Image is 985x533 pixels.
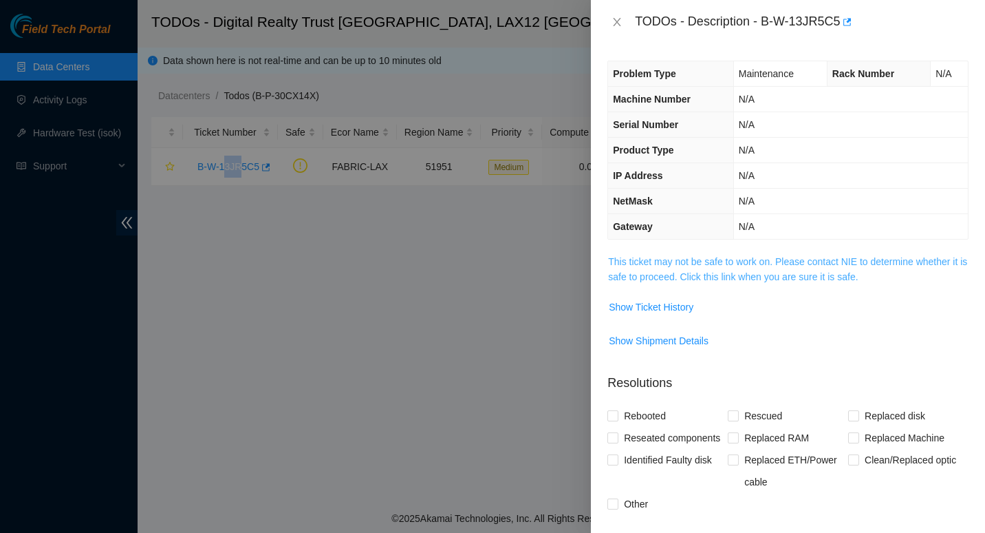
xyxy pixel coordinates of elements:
span: Problem Type [613,68,676,79]
span: N/A [739,221,755,232]
span: Rack Number [832,68,894,79]
span: Gateway [613,221,653,232]
span: N/A [739,94,755,105]
span: N/A [739,196,755,207]
span: close [611,17,623,28]
span: Maintenance [739,68,794,79]
span: N/A [739,170,755,181]
span: Other [618,493,653,515]
span: N/A [935,68,951,79]
span: Identified Faulty disk [618,449,717,471]
span: Rebooted [618,405,671,427]
span: IP Address [613,170,662,181]
span: N/A [739,119,755,130]
button: Show Ticket History [608,296,694,318]
span: Machine Number [613,94,691,105]
button: Close [607,16,627,29]
span: Product Type [613,145,673,156]
a: This ticket may not be safe to work on. Please contact NIE to determine whether it is safe to pro... [608,256,967,282]
span: Replaced ETH/Power cable [739,449,848,493]
span: Replaced Machine [859,427,950,449]
span: Serial Number [613,119,678,130]
button: Show Shipment Details [608,330,709,352]
span: Show Ticket History [609,300,693,315]
div: TODOs - Description - B-W-13JR5C5 [635,11,968,33]
span: Replaced RAM [739,427,814,449]
span: Rescued [739,405,788,427]
p: Resolutions [607,363,968,393]
span: Replaced disk [859,405,931,427]
span: Clean/Replaced optic [859,449,962,471]
span: Reseated components [618,427,726,449]
span: NetMask [613,196,653,207]
span: N/A [739,145,755,156]
span: Show Shipment Details [609,333,708,348]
